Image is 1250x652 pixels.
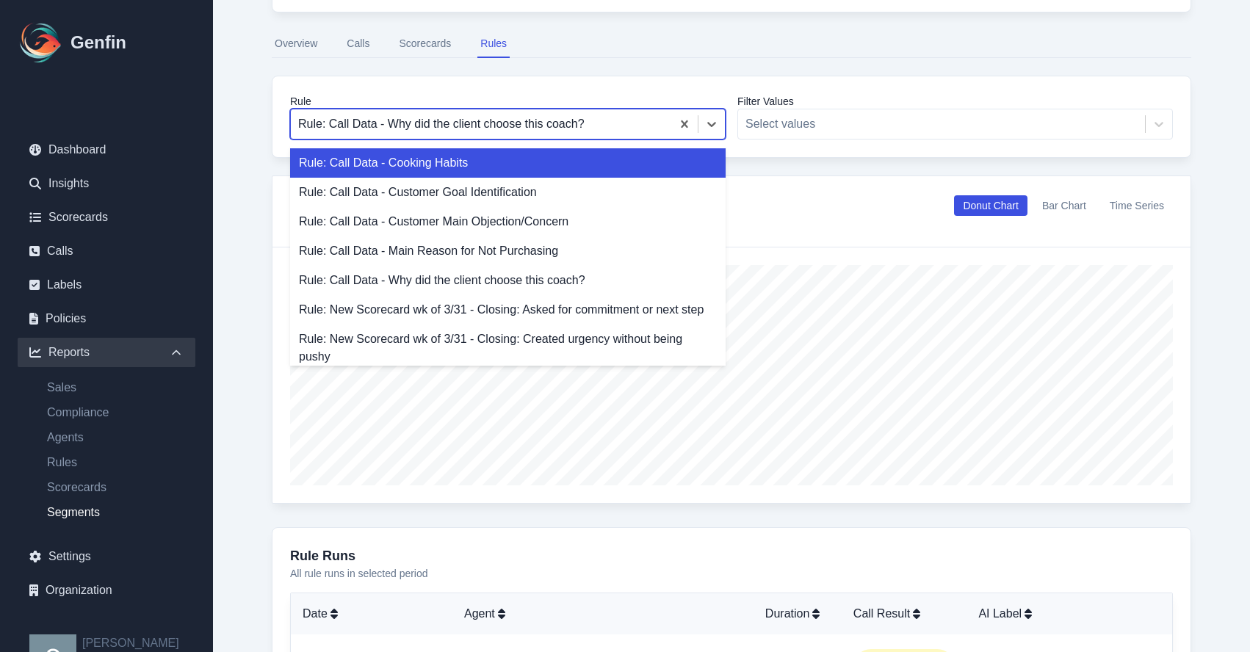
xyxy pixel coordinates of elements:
div: AI Label [978,605,1124,623]
h2: [PERSON_NAME] [82,634,179,652]
button: Rules [477,30,510,58]
a: Labels [18,270,195,300]
a: Segments [35,504,195,521]
button: Donut Chart [954,195,1027,216]
a: Settings [18,542,195,571]
button: Calls [344,30,372,58]
p: All rule runs in selected period [290,566,1173,581]
a: Calls [18,236,195,266]
a: Scorecards [18,203,195,232]
a: Dashboard [18,135,195,164]
a: Scorecards [35,479,195,496]
a: Policies [18,304,195,333]
div: Rule: New Scorecard wk of 3/31 - Closing: Created urgency without being pushy [290,325,726,372]
div: Reports [18,338,195,367]
label: Filter Values [737,94,1173,109]
button: Overview [272,30,320,58]
div: Duration [765,605,830,623]
a: Organization [18,576,195,605]
a: Compliance [35,404,195,421]
h3: Rule Runs [290,546,1173,566]
img: Logo [18,19,65,66]
h1: Genfin [71,31,126,54]
div: Date [303,605,441,623]
div: Rule: Call Data - Cooking Habits [290,148,726,178]
a: Rules [35,454,195,471]
div: Rule: Call Data - Customer Goal Identification [290,178,726,207]
div: Rule: New Scorecard wk of 3/31 - Closing: Asked for commitment or next step [290,295,726,325]
a: Sales [35,379,195,396]
div: Agent [464,605,742,623]
button: Bar Chart [1033,195,1095,216]
div: Rule: Call Data - Why did the client choose this coach? [290,266,726,295]
div: Call Result [853,605,955,623]
button: Scorecards [396,30,454,58]
div: Rule: Call Data - Customer Main Objection/Concern [290,207,726,236]
button: Time Series [1101,195,1173,216]
label: Rule [290,94,726,109]
a: Agents [35,429,195,446]
a: Insights [18,169,195,198]
div: Rule: Call Data - Main Reason for Not Purchasing [290,236,726,266]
